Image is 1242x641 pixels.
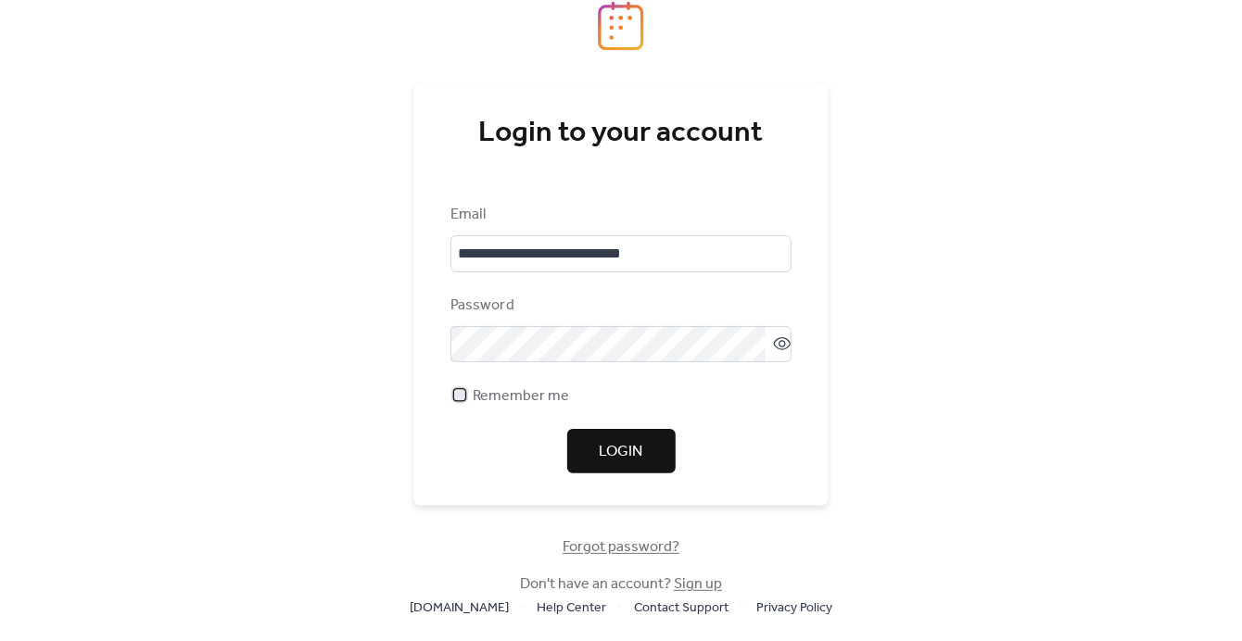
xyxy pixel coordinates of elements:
span: Contact Support [634,597,729,620]
a: Sign up [674,570,722,598]
span: Privacy Policy [756,597,832,620]
span: Help Center [537,597,606,620]
span: Remember me [473,385,569,408]
div: Password [450,295,788,317]
span: Don't have an account? [520,573,722,596]
a: Forgot password? [563,542,679,552]
a: [DOMAIN_NAME] [410,596,509,619]
div: Email [450,204,788,226]
div: Login to your account [450,115,792,152]
button: Login [567,429,676,473]
a: Contact Support [634,596,729,619]
a: Privacy Policy [756,596,832,619]
img: logo [598,1,644,51]
a: Help Center [537,596,606,619]
span: Forgot password? [563,536,679,559]
span: Login [600,441,643,463]
span: [DOMAIN_NAME] [410,597,509,620]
